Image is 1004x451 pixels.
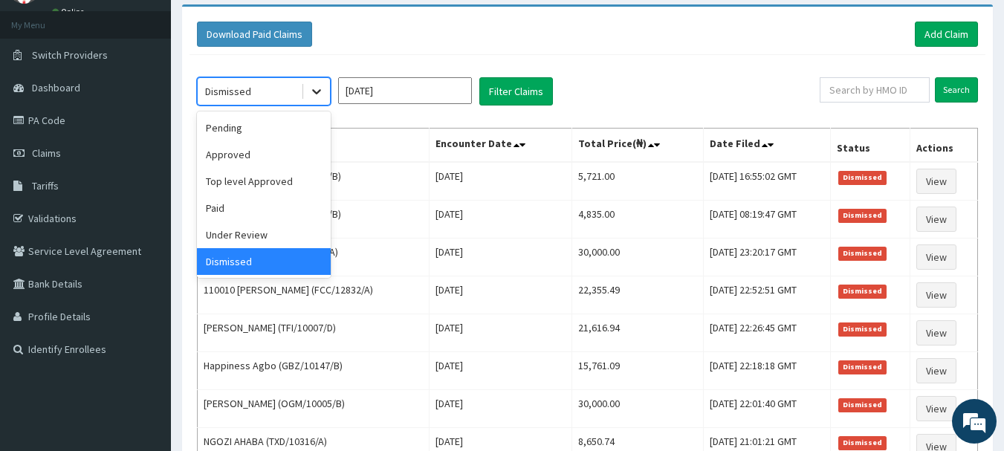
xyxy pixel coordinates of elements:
a: View [916,320,956,345]
span: Dismissed [838,322,887,336]
td: [DATE] [430,390,571,428]
td: [DATE] 08:19:47 GMT [703,201,830,239]
a: View [916,358,956,383]
td: [PERSON_NAME] (TFI/10007/D) [198,314,430,352]
td: [DATE] [430,239,571,276]
th: Actions [910,129,978,163]
input: Search by HMO ID [820,77,930,103]
td: [DATE] [430,352,571,390]
td: [DATE] [430,276,571,314]
a: Add Claim [915,22,978,47]
div: Top level Approved [197,168,331,195]
td: [DATE] 22:52:51 GMT [703,276,830,314]
div: Under Review [197,221,331,248]
td: 30,000.00 [571,390,703,428]
div: Dismissed [197,248,331,275]
button: Download Paid Claims [197,22,312,47]
td: 15,761.09 [571,352,703,390]
img: d_794563401_company_1708531726252_794563401 [27,74,60,111]
span: Dismissed [838,209,887,222]
a: View [916,396,956,421]
span: We're online! [86,132,205,282]
td: [DATE] 22:18:18 GMT [703,352,830,390]
td: [DATE] 23:20:17 GMT [703,239,830,276]
div: Dismissed [205,84,251,99]
a: View [916,207,956,232]
span: Tariffs [32,179,59,192]
td: [DATE] [430,314,571,352]
button: Filter Claims [479,77,553,106]
span: Claims [32,146,61,160]
td: [DATE] 22:26:45 GMT [703,314,830,352]
td: 4,835.00 [571,201,703,239]
td: 5,721.00 [571,162,703,201]
span: Dismissed [838,398,887,412]
input: Search [935,77,978,103]
textarea: Type your message and hit 'Enter' [7,296,283,348]
div: Paid [197,195,331,221]
td: [DATE] 22:01:40 GMT [703,390,830,428]
th: Encounter Date [430,129,571,163]
td: [DATE] 16:55:02 GMT [703,162,830,201]
span: Dismissed [838,360,887,374]
td: [DATE] [430,162,571,201]
td: Happiness Agbo (GBZ/10147/B) [198,352,430,390]
a: View [916,244,956,270]
th: Total Price(₦) [571,129,703,163]
span: Dismissed [838,171,887,184]
div: Minimize live chat window [244,7,279,43]
span: Switch Providers [32,48,108,62]
td: [DATE] [430,201,571,239]
span: Dismissed [838,247,887,260]
th: Date Filed [703,129,830,163]
th: Status [830,129,910,163]
span: Dashboard [32,81,80,94]
a: View [916,169,956,194]
div: Pending [197,114,331,141]
div: Approved [197,141,331,168]
span: Dismissed [838,285,887,298]
input: Select Month and Year [338,77,472,104]
td: [PERSON_NAME] (OGM/10005/B) [198,390,430,428]
td: 30,000.00 [571,239,703,276]
a: View [916,282,956,308]
div: Chat with us now [77,83,250,103]
td: 110010 [PERSON_NAME] (FCC/12832/A) [198,276,430,314]
span: Dismissed [838,436,887,450]
a: Online [52,7,88,17]
td: 22,355.49 [571,276,703,314]
td: 21,616.94 [571,314,703,352]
